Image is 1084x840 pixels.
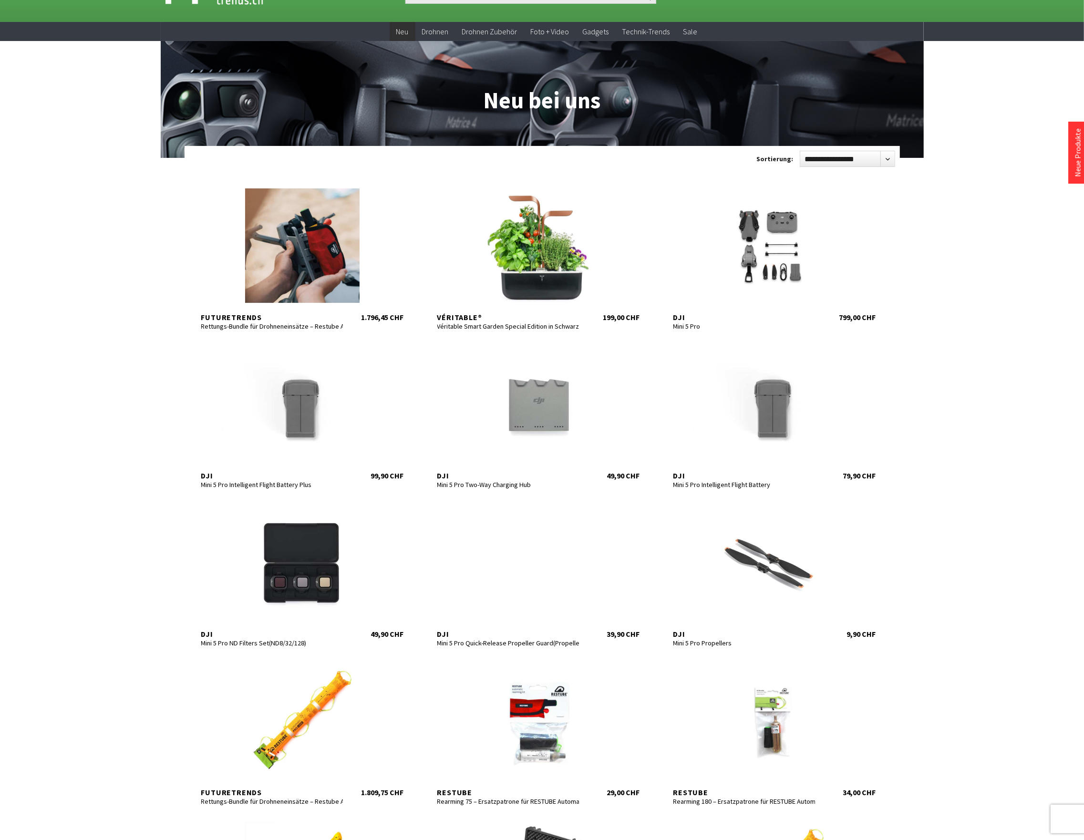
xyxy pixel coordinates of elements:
[437,629,579,639] div: DJI
[664,347,886,480] a: DJI Mini 5 Pro Intelligent Flight Battery 79,90 CHF
[437,797,579,806] div: Rearming 75 – Ersatzpatrone für RESTUBE Automatic 75
[677,22,704,41] a: Sale
[396,27,409,36] span: Neu
[607,471,640,480] div: 49,90 CHF
[201,639,343,647] div: Mini 5 Pro ND Filters Set(ND8/32/128)
[673,629,816,639] div: DJI
[583,27,609,36] span: Gadgets
[201,471,343,480] div: DJI
[428,505,650,639] a: DJI Mini 5 Pro Quick-Release Propeller Guard(Propeller Included) 39,90 CHF
[437,312,579,322] div: Véritable®
[201,797,343,806] div: Rettungs-Bundle für Drohneneinsätze – Restube Automatic 180 + AD4 Abwurfsystem
[192,664,413,797] a: Futuretrends Rettungs-Bundle für Drohneneinsätze – Restube Automatic 180 + AD4 Abwurfsystem 1.809...
[673,788,816,797] div: Restube
[428,664,650,797] a: Restube Rearming 75 – Ersatzpatrone für RESTUBE Automatic 75 29,00 CHF
[428,188,650,322] a: Véritable® Véritable Smart Garden Special Edition in Schwarz/Kupfer 199,00 CHF
[201,312,343,322] div: Futuretrends
[371,629,404,639] div: 49,90 CHF
[683,27,698,36] span: Sale
[1073,128,1083,177] a: Neue Produkte
[192,188,413,322] a: Futuretrends Rettungs-Bundle für Drohneneinsätze – Restube Automatic 75 + AD4 Abwurfsystem 1.796,...
[673,480,816,489] div: Mini 5 Pro Intelligent Flight Battery
[390,22,415,41] a: Neu
[576,22,616,41] a: Gadgets
[839,312,876,322] div: 799,00 CHF
[437,471,579,480] div: DJI
[664,664,886,797] a: Restube Rearming 180 – Ersatzpatrone für RESTUBE Automatic PRO 34,00 CHF
[847,629,876,639] div: 9,90 CHF
[757,151,794,166] label: Sortierung:
[422,27,449,36] span: Drohnen
[192,505,413,639] a: DJI Mini 5 Pro ND Filters Set(ND8/32/128) 49,90 CHF
[603,312,640,322] div: 199,00 CHF
[462,27,517,36] span: Drohnen Zubehör
[361,788,404,797] div: 1.809,75 CHF
[415,22,455,41] a: Drohnen
[361,312,404,322] div: 1.796,45 CHF
[201,480,343,489] div: Mini 5 Pro Intelligent Flight Battery Plus
[673,797,816,806] div: Rearming 180 – Ersatzpatrone für RESTUBE Automatic PRO
[201,788,343,797] div: Futuretrends
[437,480,579,489] div: Mini 5 Pro Two-Way Charging Hub
[185,32,900,113] h1: Neu bei uns
[531,27,569,36] span: Foto + Video
[437,639,579,647] div: Mini 5 Pro Quick-Release Propeller Guard(Propeller Included)
[371,471,404,480] div: 99,90 CHF
[428,347,650,480] a: DJI Mini 5 Pro Two-Way Charging Hub 49,90 CHF
[673,312,816,322] div: DJI
[616,22,677,41] a: Technik-Trends
[437,322,579,331] div: Véritable Smart Garden Special Edition in Schwarz/Kupfer
[455,22,524,41] a: Drohnen Zubehör
[843,788,876,797] div: 34,00 CHF
[843,471,876,480] div: 79,90 CHF
[664,188,886,322] a: DJI Mini 5 Pro 799,00 CHF
[664,505,886,639] a: DJI Mini 5 Pro Propellers 9,90 CHF
[437,788,579,797] div: Restube
[622,27,670,36] span: Technik-Trends
[673,322,816,331] div: Mini 5 Pro
[201,322,343,331] div: Rettungs-Bundle für Drohneneinsätze – Restube Automatic 75 + AD4 Abwurfsystem
[607,788,640,797] div: 29,00 CHF
[192,347,413,480] a: DJI Mini 5 Pro Intelligent Flight Battery Plus 99,90 CHF
[673,639,816,647] div: Mini 5 Pro Propellers
[524,22,576,41] a: Foto + Video
[201,629,343,639] div: DJI
[673,471,816,480] div: DJI
[607,629,640,639] div: 39,90 CHF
